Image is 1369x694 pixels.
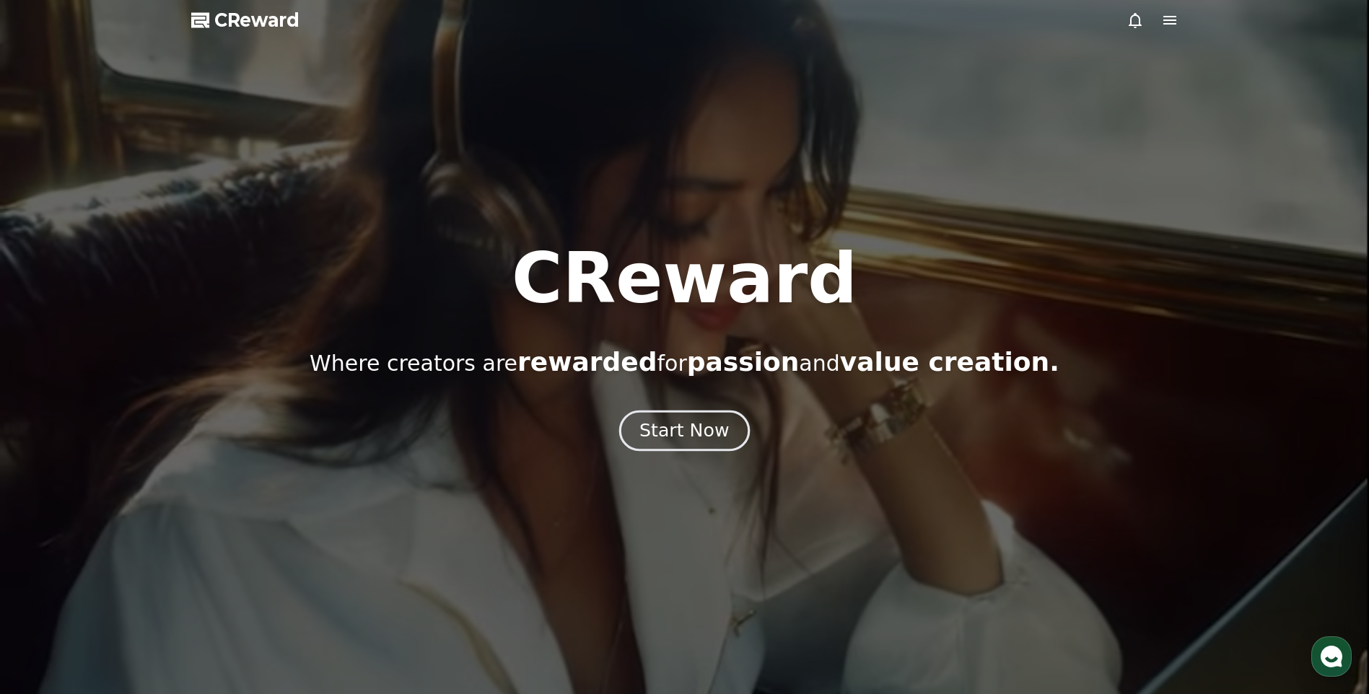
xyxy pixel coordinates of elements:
[619,410,750,452] button: Start Now
[687,347,800,377] span: passion
[191,9,299,32] a: CReward
[840,347,1059,377] span: value creation.
[37,479,62,491] span: Home
[120,480,162,491] span: Messages
[95,457,186,493] a: Messages
[4,457,95,493] a: Home
[622,426,747,439] a: Start Now
[517,347,657,377] span: rewarded
[186,457,277,493] a: Settings
[310,348,1059,377] p: Where creators are for and
[639,418,729,443] div: Start Now
[214,479,249,491] span: Settings
[214,9,299,32] span: CReward
[512,244,857,313] h1: CReward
